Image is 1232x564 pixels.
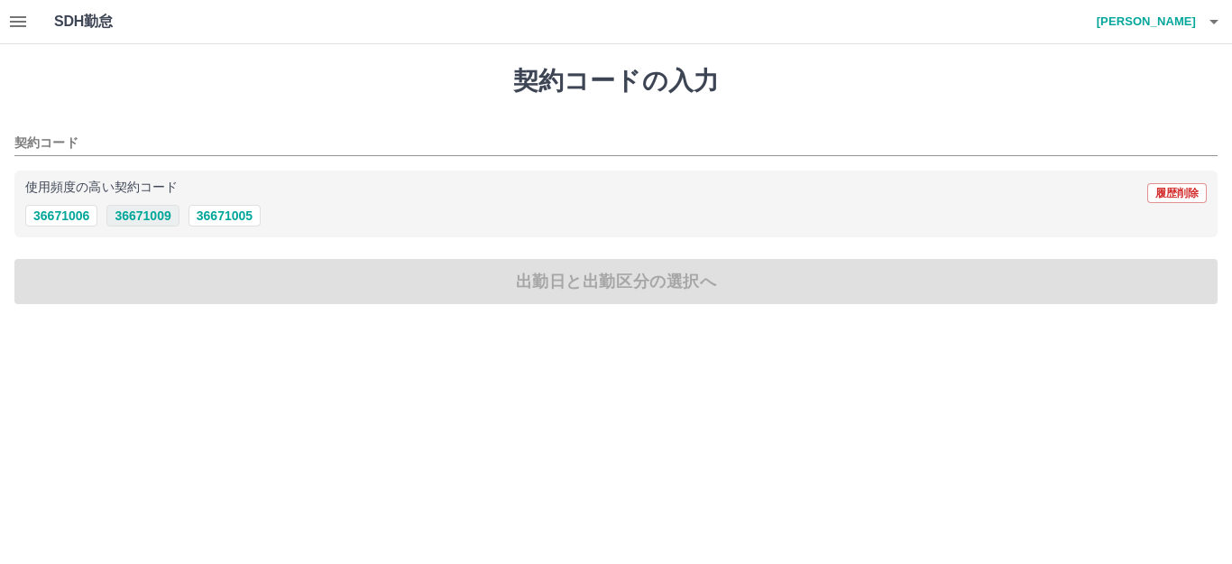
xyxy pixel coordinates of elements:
[106,205,179,227] button: 36671009
[25,181,178,194] p: 使用頻度の高い契約コード
[188,205,261,227] button: 36671005
[14,66,1218,97] h1: 契約コードの入力
[25,205,97,227] button: 36671006
[1147,183,1207,203] button: 履歴削除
